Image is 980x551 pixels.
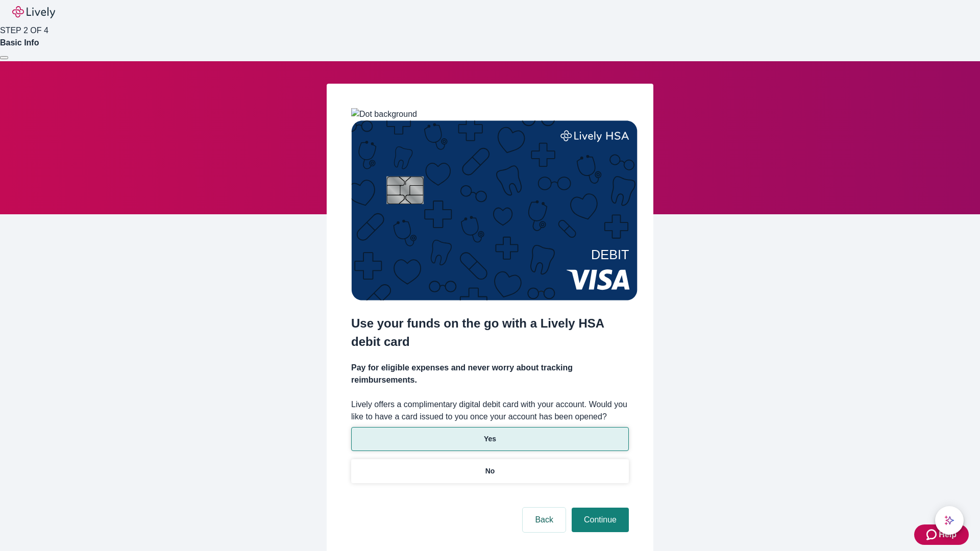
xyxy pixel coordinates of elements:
[935,506,964,535] button: chat
[939,529,957,541] span: Help
[484,434,496,444] p: Yes
[351,459,629,483] button: No
[944,515,954,525] svg: Lively AI Assistant
[351,427,629,451] button: Yes
[351,362,629,386] h4: Pay for eligible expenses and never worry about tracking reimbursements.
[914,524,969,545] button: Zendesk support iconHelp
[12,6,55,18] img: Lively
[523,508,566,532] button: Back
[351,120,638,300] img: Debit card
[572,508,629,532] button: Continue
[351,108,417,120] img: Dot background
[926,529,939,541] svg: Zendesk support icon
[351,398,629,423] label: Lively offers a complimentary digital debit card with your account. Would you like to have a card...
[351,314,629,351] h2: Use your funds on the go with a Lively HSA debit card
[485,466,495,477] p: No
